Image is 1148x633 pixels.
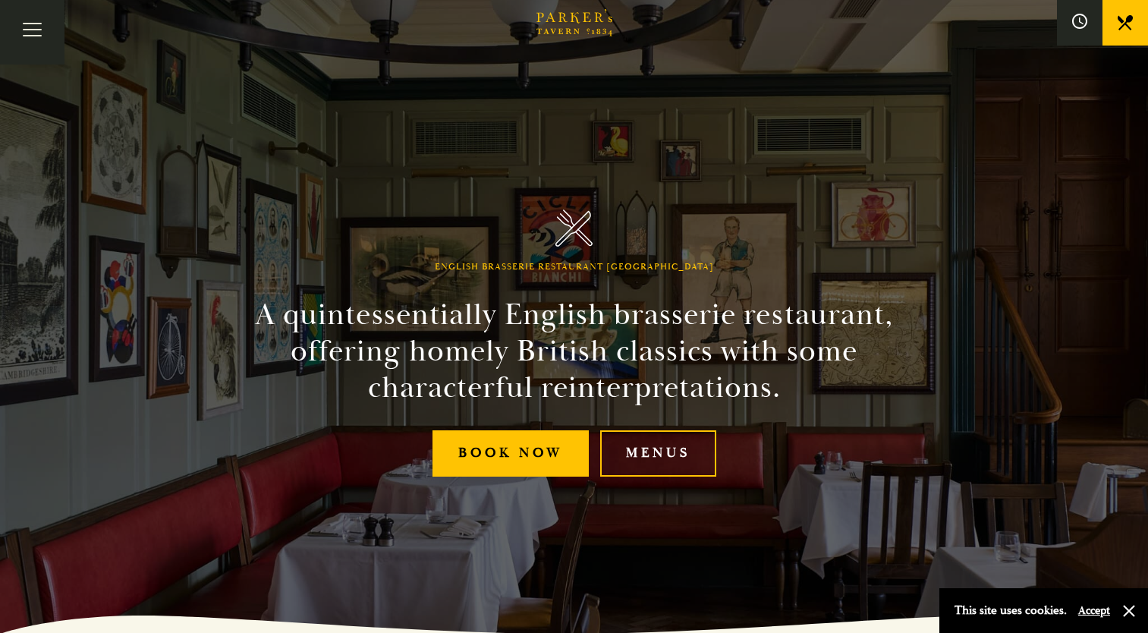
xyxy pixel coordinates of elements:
[1078,603,1110,618] button: Accept
[555,209,593,247] img: Parker's Tavern Brasserie Cambridge
[432,430,589,477] a: Book Now
[228,297,920,406] h2: A quintessentially English brasserie restaurant, offering homely British classics with some chara...
[435,262,714,272] h1: English Brasserie Restaurant [GEOGRAPHIC_DATA]
[600,430,716,477] a: Menus
[955,600,1067,622] p: This site uses cookies.
[1121,603,1137,619] button: Close and accept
